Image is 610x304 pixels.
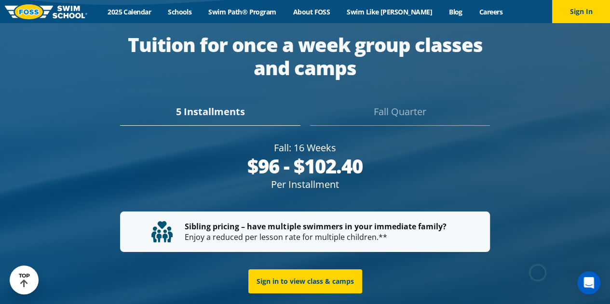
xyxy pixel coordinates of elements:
div: Fall: 16 Weeks [120,141,490,155]
div: Tuition for once a week group classes and camps [120,33,490,79]
div: Open Intercom Messenger [577,271,600,294]
a: 2025 Calendar [99,7,160,16]
a: Blog [440,7,471,16]
img: tuition-family-children.svg [151,221,173,242]
div: Fall Quarter [310,105,490,126]
div: 5 Installments [120,105,300,126]
a: Schools [160,7,200,16]
div: $96 - $102.40 [120,155,490,178]
a: About FOSS [285,7,339,16]
a: Sign in to view class & camps [248,269,362,293]
a: Swim Like [PERSON_NAME] [339,7,441,16]
strong: Sibling pricing – have multiple swimmers in your immediate family? [185,221,446,232]
p: Enjoy a reduced per lesson rate for multiple children.** [151,221,459,243]
a: Careers [471,7,511,16]
div: Per Installment [120,178,490,191]
img: FOSS Swim School Logo [5,4,87,19]
div: TOP [19,273,30,288]
a: Swim Path® Program [200,7,285,16]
